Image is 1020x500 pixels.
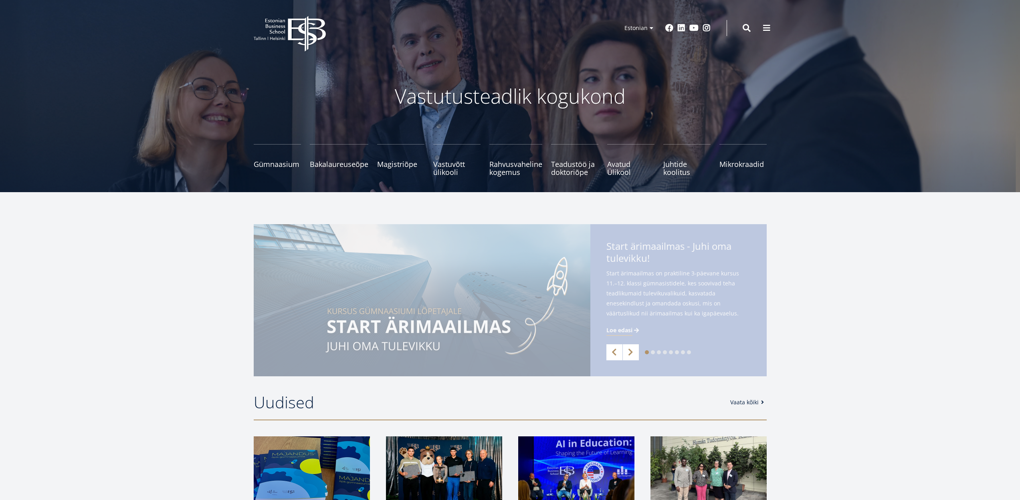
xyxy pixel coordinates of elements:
[254,144,301,176] a: Gümnaasium
[310,144,368,176] a: Bakalaureuseõpe
[689,24,699,32] a: Youtube
[254,160,301,168] span: Gümnaasium
[433,160,481,176] span: Vastuvõtt ülikooli
[703,24,711,32] a: Instagram
[606,252,650,264] span: tulevikku!
[254,392,722,412] h2: Uudised
[298,84,723,108] p: Vastutusteadlik kogukond
[310,160,368,168] span: Bakalaureuseõpe
[607,160,654,176] span: Avatud Ülikool
[681,350,685,354] a: 7
[663,160,711,176] span: Juhtide koolitus
[606,240,751,267] span: Start ärimaailmas - Juhi oma
[669,350,673,354] a: 5
[551,160,598,176] span: Teadustöö ja doktoriõpe
[663,350,667,354] a: 4
[665,24,673,32] a: Facebook
[675,350,679,354] a: 6
[551,144,598,176] a: Teadustöö ja doktoriõpe
[254,224,590,376] img: Start arimaailmas
[687,350,691,354] a: 8
[677,24,685,32] a: Linkedin
[607,144,654,176] a: Avatud Ülikool
[377,144,424,176] a: Magistriõpe
[719,144,767,176] a: Mikrokraadid
[651,350,655,354] a: 2
[606,268,751,318] span: Start ärimaailmas on praktiline 3-päevane kursus 11.–12. klassi gümnasistidele, kes soovivad teha...
[489,160,542,176] span: Rahvusvaheline kogemus
[489,144,542,176] a: Rahvusvaheline kogemus
[719,160,767,168] span: Mikrokraadid
[663,144,711,176] a: Juhtide koolitus
[606,326,640,334] a: Loe edasi
[657,350,661,354] a: 3
[645,350,649,354] a: 1
[606,326,632,334] span: Loe edasi
[433,144,481,176] a: Vastuvõtt ülikooli
[606,344,622,360] a: Previous
[377,160,424,168] span: Magistriõpe
[730,398,767,406] a: Vaata kõiki
[623,344,639,360] a: Next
